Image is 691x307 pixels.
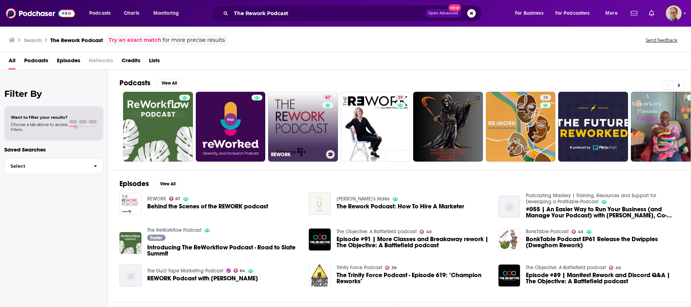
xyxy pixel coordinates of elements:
a: 40 [609,266,621,270]
img: REWORK Podcast with Jason Fried [119,265,141,286]
a: The Objective: A Battlefield podcast [337,229,417,235]
a: The Duct Tape Marketing Podcast [147,268,223,274]
a: 28 [486,92,556,162]
a: Introducing The ReWorkflow Podcast - Road to Slate Summit [147,244,301,257]
button: open menu [84,8,120,19]
a: The Rework Podcast: How To Hire A Marketer [337,203,464,209]
a: PodcastsView All [119,78,182,87]
span: Select [5,164,88,168]
img: The Trinity Force Podcast - Episode 619: "Champion Reworks" [309,265,331,286]
span: REWORK Podcast with [PERSON_NAME] [147,275,258,281]
h3: The Rework Podcast [50,37,103,44]
span: Monitoring [153,8,179,18]
div: Search podcasts, credits, & more... [218,5,489,22]
span: Logged in as tommy.lynch [666,5,682,21]
a: Show notifications dropdown [628,7,640,19]
span: Networks [89,55,113,69]
span: #055 | An Easier Way to Run Your Business (and Manage Your Podcast) with [PERSON_NAME], Co-Host o... [526,206,679,218]
button: open menu [148,8,188,19]
a: BonkTable Podcast EP61 Release the Dwipples (Dweghom Rework) [526,236,679,248]
a: All [9,55,15,69]
span: For Business [515,8,543,18]
a: Podcasting Mastery | Training, Resources and Support for Developing a Profitable Podcast [526,193,656,205]
span: For Podcasters [555,8,590,18]
span: 39 [392,266,397,270]
a: Episode #91 | More Classes and Breakaway rework | The Objective: A Battlefield podcast [337,236,490,248]
button: Send feedback [643,37,679,43]
a: 28 [540,95,551,100]
button: open menu [551,8,600,19]
a: Episode #89 | Manifest Rework and Discord Q&A | The Objective: A Battlefield podcast [526,272,679,284]
a: REWORK Podcast with Jason Fried [147,275,258,281]
span: for more precise results [163,36,225,44]
span: More [605,8,618,18]
h2: Episodes [119,179,149,188]
p: Saved Searches [4,146,103,153]
span: Want to filter your results? [11,115,68,120]
a: The Trinity Force Podcast - Episode 619: "Champion Reworks" [337,272,490,284]
img: Podchaser - Follow, Share and Rate Podcasts [6,6,75,20]
a: 39 [385,266,397,270]
button: open menu [600,8,627,19]
img: Episode #89 | Manifest Rework and Discord Q&A | The Objective: A Battlefield podcast [498,265,520,286]
img: Episode #91 | More Classes and Breakaway rework | The Objective: A Battlefield podcast [309,229,331,250]
a: 0 [413,92,483,162]
button: Open AdvancedNew [425,9,461,18]
a: Trinity Force Podcast [337,265,382,271]
span: 64 [240,269,245,272]
a: 67REWORK [268,92,338,162]
button: View All [156,79,182,87]
img: BonkTable Podcast EP61 Release the Dwipples (Dweghom Rework) [498,229,520,250]
a: Charts [119,8,144,19]
span: Charts [124,8,139,18]
a: #055 | An Easier Way to Run Your Business (and Manage Your Podcast) with Wailin Wong, Co-Host of ... [526,206,679,218]
button: open menu [510,8,552,19]
h2: Filter By [4,89,103,99]
button: Select [4,158,103,174]
div: 0 [476,95,480,159]
a: EpisodesView All [119,179,181,188]
img: Behind the Scenes of the REWORK podcast [119,193,141,215]
h3: Search [24,37,42,44]
a: 39 [341,92,411,162]
img: The Rework Podcast: How To Hire A Marketer [309,193,331,215]
span: 40 [615,266,621,270]
img: Introducing The ReWorkflow Podcast - Road to Slate Summit [119,232,141,254]
h3: REWORK [271,152,323,158]
button: View All [155,180,181,188]
span: 67 [325,94,330,101]
a: 67 [322,95,333,100]
img: #055 | An Easier Way to Run Your Business (and Manage Your Podcast) with Wailin Wong, Co-Host of ... [498,196,520,218]
a: Episodes [57,55,80,69]
img: User Profile [666,5,682,21]
span: Open Advanced [428,12,458,15]
span: 39 [398,94,403,101]
a: David's Notes [337,196,390,202]
span: Podcasts [89,8,110,18]
a: Show notifications dropdown [646,7,657,19]
a: Try an exact match [109,36,161,44]
span: Podcasts [24,55,48,69]
span: Choose a tab above to access filters. [11,122,68,132]
a: Lists [149,55,160,69]
span: Credits [122,55,140,69]
a: 64 [234,268,245,273]
span: Trailer [150,236,162,240]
